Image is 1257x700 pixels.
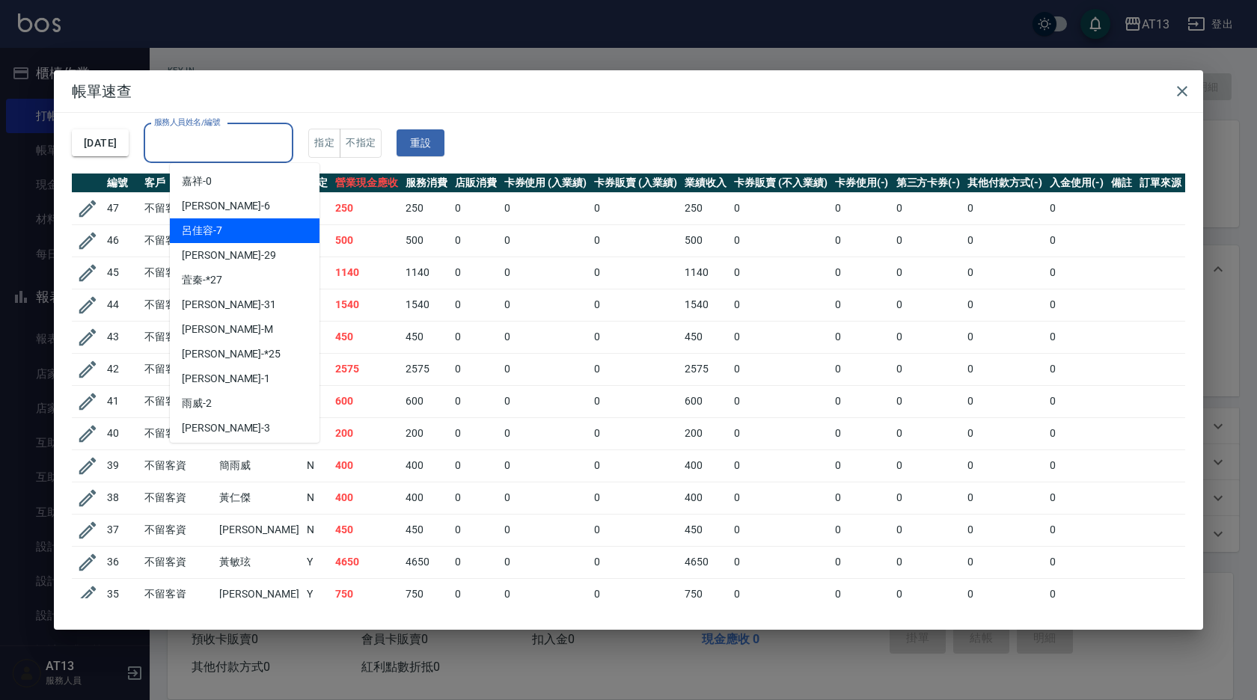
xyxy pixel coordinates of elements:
td: 0 [1046,192,1107,224]
td: 42 [103,353,141,385]
td: 0 [893,224,964,257]
td: 不留客資 [141,353,215,385]
td: 0 [831,449,893,482]
td: 0 [451,417,501,449]
td: 0 [590,257,681,289]
td: 400 [681,482,730,514]
span: 雨威 -2 [182,396,212,411]
td: 0 [1046,321,1107,353]
th: 客戶 [141,174,215,193]
button: 指定 [308,129,340,158]
th: 編號 [103,174,141,193]
td: 0 [1046,482,1107,514]
td: N [303,514,331,546]
td: 0 [964,385,1046,417]
td: 不留客資 [141,192,215,224]
td: 450 [331,514,402,546]
td: 0 [831,257,893,289]
td: 2575 [331,353,402,385]
td: 750 [402,578,451,610]
td: 0 [501,578,591,610]
td: 0 [1046,514,1107,546]
td: 600 [402,385,451,417]
td: 0 [451,224,501,257]
td: 0 [831,482,893,514]
td: 0 [964,321,1046,353]
td: 0 [590,514,681,546]
td: 不留客資 [141,417,215,449]
td: Y [303,578,331,610]
td: 500 [402,224,451,257]
td: 450 [402,321,451,353]
td: 500 [681,224,730,257]
td: 0 [590,289,681,321]
td: 0 [501,289,591,321]
td: 35 [103,578,141,610]
td: 250 [681,192,730,224]
th: 店販消費 [451,174,501,193]
td: 450 [681,514,730,546]
td: 不留客資 [141,514,215,546]
td: 41 [103,385,141,417]
td: 0 [1046,385,1107,417]
td: 45 [103,257,141,289]
td: 0 [451,449,501,482]
span: [PERSON_NAME] -3 [182,420,270,436]
td: 0 [831,514,893,546]
td: 44 [103,289,141,321]
th: 入金使用(-) [1046,174,1107,193]
td: 0 [1046,449,1107,482]
td: 0 [451,257,501,289]
td: 0 [1046,353,1107,385]
td: 0 [831,289,893,321]
td: 250 [331,192,402,224]
td: 不留客資 [141,321,215,353]
td: 450 [331,321,402,353]
td: 0 [831,321,893,353]
td: 不留客資 [141,482,215,514]
td: 0 [501,385,591,417]
label: 服務人員姓名/編號 [154,117,220,128]
td: 0 [964,224,1046,257]
td: 0 [893,546,964,578]
td: 0 [501,546,591,578]
td: 0 [501,321,591,353]
td: 750 [331,578,402,610]
td: 0 [451,514,501,546]
td: 0 [831,224,893,257]
th: 業績收入 [681,174,730,193]
td: 黃敏玹 [215,546,303,578]
td: 0 [501,449,591,482]
td: 不留客資 [141,546,215,578]
td: 0 [501,192,591,224]
td: 0 [893,514,964,546]
td: 0 [590,417,681,449]
td: 400 [402,482,451,514]
td: 0 [451,578,501,610]
th: 服務消費 [402,174,451,193]
td: 2575 [681,353,730,385]
th: 卡券販賣 (不入業績) [730,174,831,193]
td: 0 [1046,224,1107,257]
td: 0 [501,353,591,385]
td: 0 [590,546,681,578]
th: 營業現金應收 [331,174,402,193]
th: 備註 [1107,174,1136,193]
td: 600 [681,385,730,417]
td: 0 [964,546,1046,578]
td: 1140 [402,257,451,289]
td: 1540 [402,289,451,321]
td: 47 [103,192,141,224]
span: [PERSON_NAME] -1 [182,371,270,387]
span: [PERSON_NAME] -31 [182,297,276,313]
td: 0 [1046,257,1107,289]
span: [PERSON_NAME] -6 [182,198,270,214]
td: 400 [331,482,402,514]
td: 0 [730,353,831,385]
td: 450 [681,321,730,353]
td: 0 [893,449,964,482]
td: 0 [590,224,681,257]
button: 重設 [397,129,444,157]
td: 450 [402,514,451,546]
td: 0 [451,321,501,353]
